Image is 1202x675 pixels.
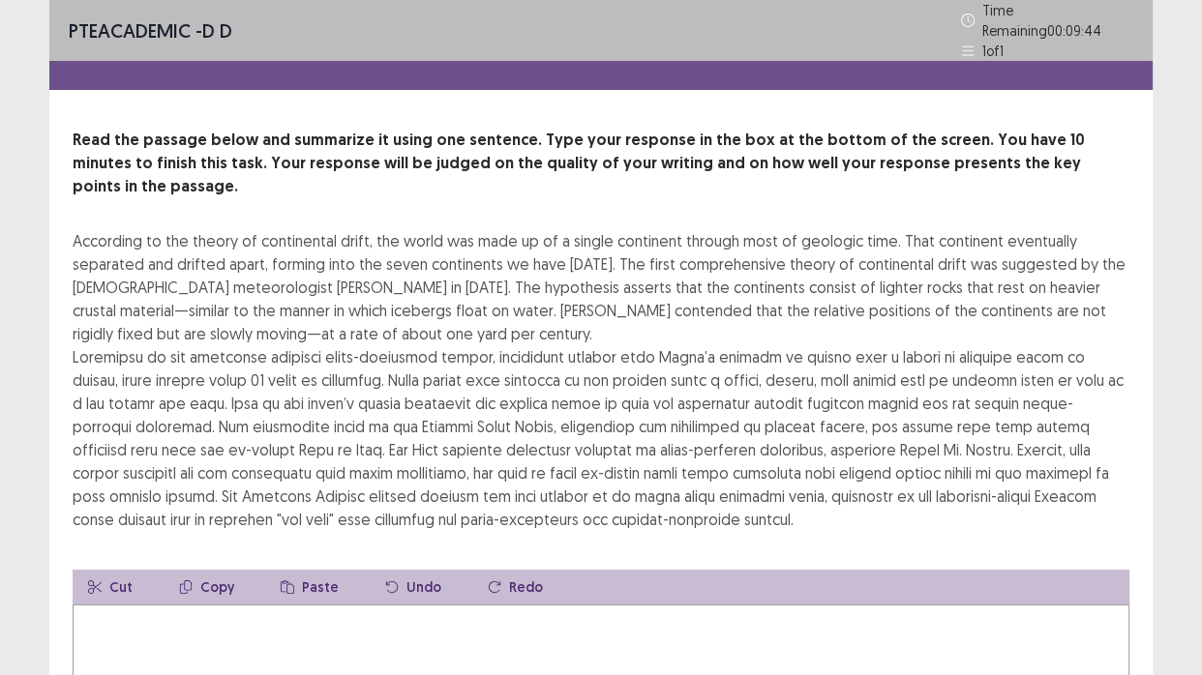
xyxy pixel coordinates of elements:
[265,570,354,604] button: Paste
[164,570,250,604] button: Copy
[69,16,232,45] p: - D D
[69,18,191,43] span: PTE academic
[982,41,1004,61] p: 1 of 1
[73,570,148,604] button: Cut
[73,129,1129,198] p: Read the passage below and summarize it using one sentence. Type your response in the box at the ...
[73,229,1129,531] div: According to the theory of continental drift, the world was made up of a single continent through...
[370,570,457,604] button: Undo
[472,570,558,604] button: Redo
